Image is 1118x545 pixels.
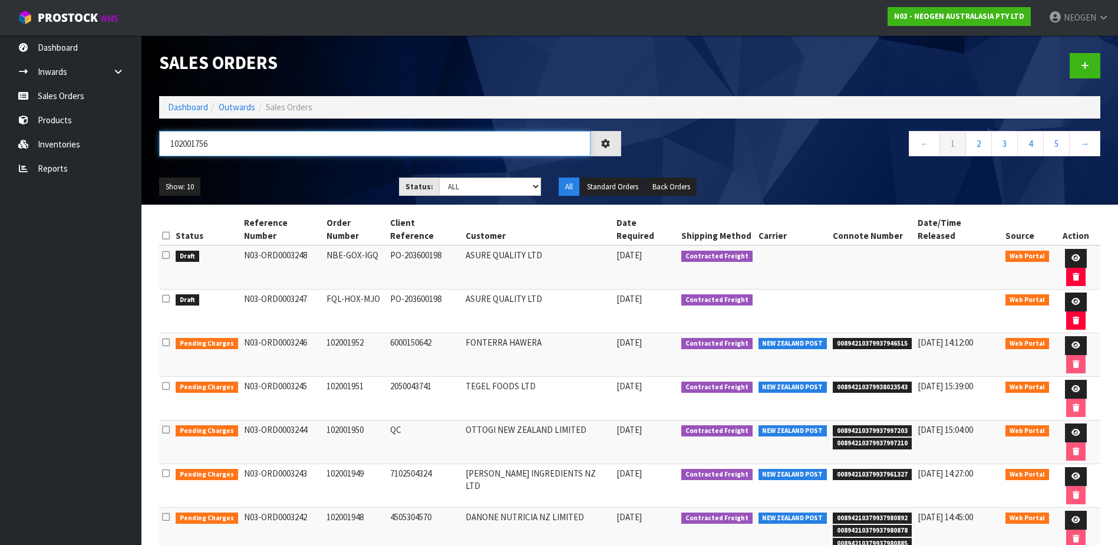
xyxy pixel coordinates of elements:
[909,131,940,156] a: ←
[918,511,973,523] span: [DATE] 14:45:00
[965,131,992,156] a: 2
[681,338,753,350] span: Contracted Freight
[681,513,753,524] span: Contracted Freight
[100,13,118,24] small: WMS
[758,425,827,437] span: NEW ZEALAND POST
[833,425,912,437] span: 00894210379937997203
[219,101,255,113] a: Outwards
[1005,251,1049,262] span: Web Portal
[1002,214,1052,245] th: Source
[833,338,912,350] span: 00894210379937946515
[176,338,238,350] span: Pending Charges
[241,377,324,421] td: N03-ORD0003245
[833,525,912,537] span: 00894210379937980878
[1052,214,1100,245] th: Action
[176,513,238,524] span: Pending Charges
[918,337,973,348] span: [DATE] 14:12:00
[616,511,642,523] span: [DATE]
[830,214,915,245] th: Connote Number
[241,214,324,245] th: Reference Number
[758,382,827,393] span: NEW ZEALAND POST
[833,438,912,449] span: 00894210379937997210
[324,333,387,377] td: 102001952
[1005,425,1049,437] span: Web Portal
[241,421,324,464] td: N03-ORD0003244
[758,469,827,481] span: NEW ZEALAND POST
[833,382,912,393] span: 00894210379938023543
[387,333,463,377] td: 6000150642
[1017,131,1044,156] a: 4
[616,424,642,435] span: [DATE]
[918,424,973,435] span: [DATE] 15:04:00
[1005,338,1049,350] span: Web Portal
[387,421,463,464] td: QC
[918,468,973,479] span: [DATE] 14:27:00
[405,182,433,192] strong: Status:
[324,214,387,245] th: Order Number
[241,333,324,377] td: N03-ORD0003246
[939,131,966,156] a: 1
[463,464,614,508] td: [PERSON_NAME] INGREDIENTS NZ LTD
[918,380,973,392] span: [DATE] 15:39:00
[168,101,208,113] a: Dashboard
[833,513,912,524] span: 00894210379937980892
[681,251,753,262] span: Contracted Freight
[324,421,387,464] td: 102001950
[616,337,642,348] span: [DATE]
[159,53,621,73] h1: Sales Orders
[678,214,756,245] th: Shipping Method
[463,290,614,333] td: ASURE QUALITY LTD
[387,377,463,421] td: 2050043741
[324,377,387,421] td: 102001951
[915,214,1002,245] th: Date/Time Released
[681,469,753,481] span: Contracted Freight
[387,464,463,508] td: 7102504324
[324,290,387,333] td: FQL-HOX-MJO
[176,469,238,481] span: Pending Charges
[176,251,199,262] span: Draft
[616,249,642,261] span: [DATE]
[387,214,463,245] th: Client Reference
[324,464,387,508] td: 102001949
[758,338,827,350] span: NEW ZEALAND POST
[176,425,238,437] span: Pending Charges
[1005,294,1049,306] span: Web Portal
[1005,382,1049,393] span: Web Portal
[266,101,312,113] span: Sales Orders
[758,513,827,524] span: NEW ZEALAND POST
[1069,131,1100,156] a: →
[894,11,1024,21] strong: N03 - NEOGEN AUSTRALASIA PTY LTD
[1043,131,1070,156] a: 5
[616,468,642,479] span: [DATE]
[173,214,241,245] th: Status
[991,131,1018,156] a: 3
[581,178,645,196] button: Standard Orders
[176,382,238,393] span: Pending Charges
[18,10,32,25] img: cube-alt.png
[1005,513,1049,524] span: Web Portal
[176,294,199,306] span: Draft
[463,377,614,421] td: TEGEL FOODS LTD
[681,294,753,306] span: Contracted Freight
[241,290,324,333] td: N03-ORD0003247
[159,131,591,156] input: Search sales orders
[616,380,642,392] span: [DATE]
[646,178,697,196] button: Back Orders
[1005,469,1049,481] span: Web Portal
[681,382,753,393] span: Contracted Freight
[1064,12,1096,23] span: NEOGEN
[681,425,753,437] span: Contracted Freight
[387,245,463,290] td: PO-203600198
[324,245,387,290] td: NBE-GOX-IGQ
[833,469,912,481] span: 00894210379937961327
[756,214,830,245] th: Carrier
[559,178,579,196] button: All
[159,178,200,196] button: Show: 10
[463,421,614,464] td: OTTOGI NEW ZEALAND LIMITED
[463,245,614,290] td: ASURE QUALITY LTD
[463,333,614,377] td: FONTERRA HAWERA
[614,214,678,245] th: Date Required
[463,214,614,245] th: Customer
[639,131,1101,160] nav: Page navigation
[616,293,642,304] span: [DATE]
